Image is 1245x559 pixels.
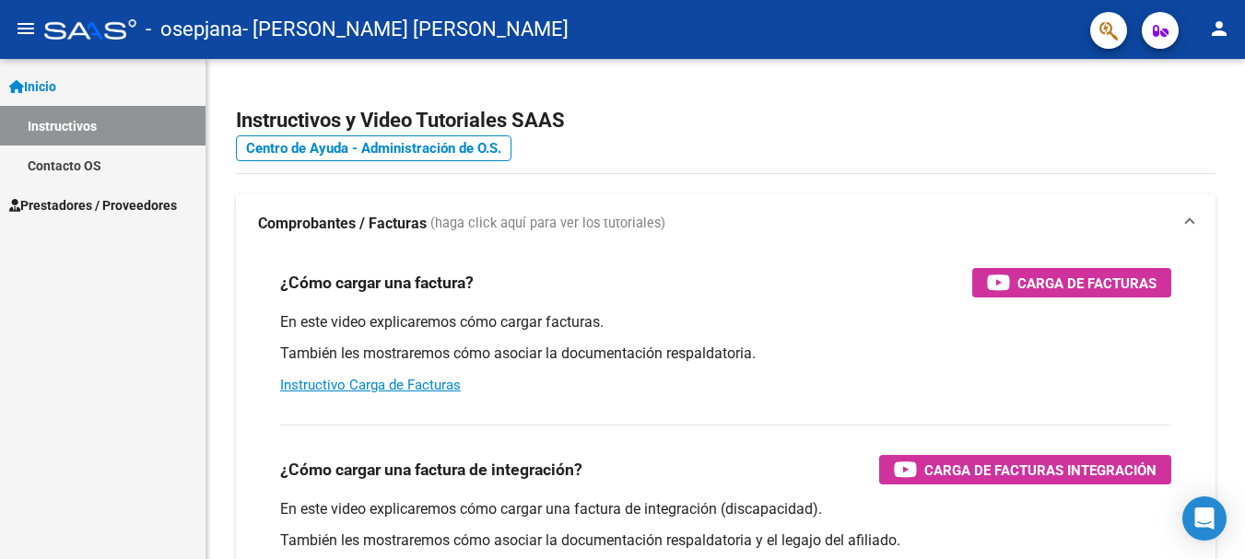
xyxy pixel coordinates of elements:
span: - osepjana [146,9,242,50]
div: Open Intercom Messenger [1182,496,1227,541]
h3: ¿Cómo cargar una factura de integración? [280,457,582,483]
h3: ¿Cómo cargar una factura? [280,270,474,296]
a: Instructivo Carga de Facturas [280,377,461,393]
p: También les mostraremos cómo asociar la documentación respaldatoria. [280,344,1171,364]
span: Inicio [9,76,56,97]
a: Centro de Ayuda - Administración de O.S. [236,135,511,161]
mat-expansion-panel-header: Comprobantes / Facturas (haga click aquí para ver los tutoriales) [236,194,1216,253]
span: - [PERSON_NAME] [PERSON_NAME] [242,9,569,50]
p: En este video explicaremos cómo cargar una factura de integración (discapacidad). [280,499,1171,519]
button: Carga de Facturas [972,268,1171,297]
mat-icon: person [1208,17,1230,40]
button: Carga de Facturas Integración [879,455,1171,484]
h2: Instructivos y Video Tutoriales SAAS [236,103,1216,138]
p: También les mostraremos cómo asociar la documentación respaldatoria y el legajo del afiliado. [280,530,1171,551]
mat-icon: menu [15,17,37,40]
span: (haga click aquí para ver los tutoriales) [430,214,665,234]
span: Carga de Facturas Integración [924,459,1157,482]
span: Carga de Facturas [1017,272,1157,295]
strong: Comprobantes / Facturas [258,214,427,234]
p: En este video explicaremos cómo cargar facturas. [280,312,1171,332]
span: Prestadores / Proveedores [9,195,177,215]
